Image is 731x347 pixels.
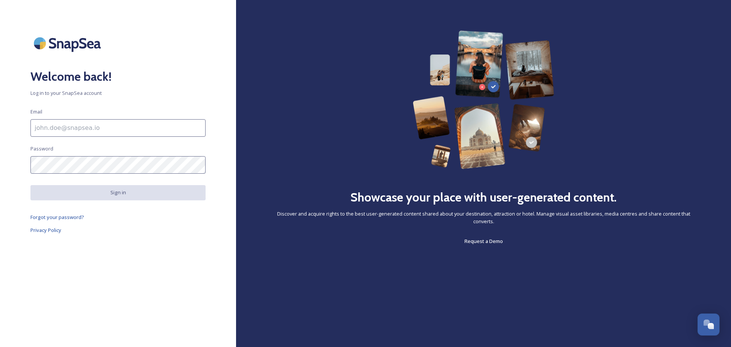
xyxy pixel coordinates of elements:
[464,237,503,246] a: Request a Demo
[30,108,42,115] span: Email
[697,313,720,336] button: Open Chat
[413,30,554,169] img: 63b42ca75bacad526042e722_Group%20154-p-800.png
[30,227,61,233] span: Privacy Policy
[30,67,206,86] h2: Welcome back!
[30,225,206,235] a: Privacy Policy
[30,90,206,97] span: Log in to your SnapSea account
[464,238,503,245] span: Request a Demo
[30,213,206,222] a: Forgot your password?
[30,214,84,221] span: Forgot your password?
[30,30,107,56] img: SnapSea Logo
[267,210,701,225] span: Discover and acquire rights to the best user-generated content shared about your destination, att...
[30,145,53,152] span: Password
[30,185,206,200] button: Sign in
[350,188,617,206] h2: Showcase your place with user-generated content.
[30,119,206,137] input: john.doe@snapsea.io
